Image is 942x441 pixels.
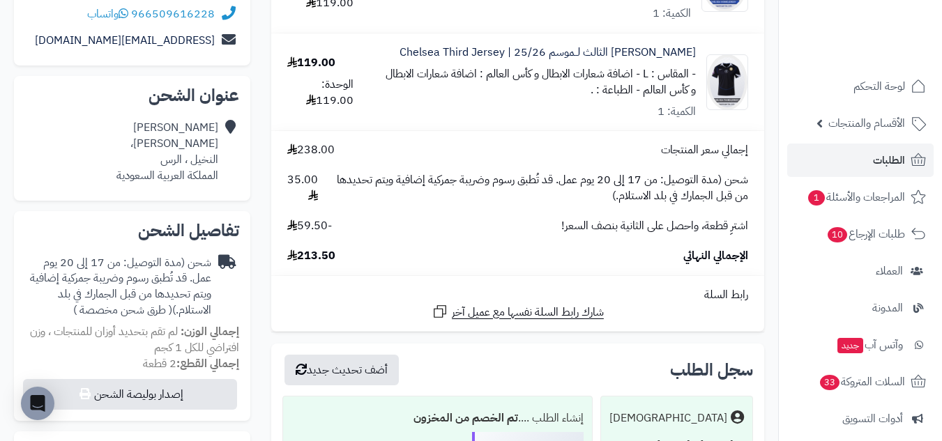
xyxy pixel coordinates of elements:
[837,338,863,353] span: جديد
[787,144,934,177] a: الطلبات
[828,114,905,133] span: الأقسام والمنتجات
[643,65,696,82] small: - المقاس : L
[25,222,239,239] h2: تفاصيل الشحن
[876,261,903,281] span: العملاء
[23,379,237,410] button: إصدار بوليصة الشحن
[21,387,54,420] div: Open Intercom Messenger
[131,6,215,22] a: 966509616228
[873,150,905,170] span: الطلبات
[287,248,335,264] span: 213.50
[787,328,934,362] a: وآتس آبجديد
[807,187,905,207] span: المراجعات والأسئلة
[386,65,696,98] small: - اضافة شعارات الابطال و كأس العالم : اضافة شعارات الابطال و كأس العالم
[287,55,335,71] div: 119.00
[787,180,934,214] a: المراجعات والأسئلة1
[787,291,934,325] a: المدونة
[670,362,753,378] h3: سجل الطلب
[400,45,696,61] a: [PERSON_NAME] الثالث لــموسم 25/26 | Chelsea Third Jersey
[820,375,840,390] span: 33
[787,217,934,251] a: طلبات الإرجاع10
[35,32,215,49] a: [EMAIL_ADDRESS][DOMAIN_NAME]
[658,104,696,120] div: الكمية: 1
[591,82,640,98] small: - الطباعة : .
[332,172,748,204] span: شحن (مدة التوصيل: من 17 إلى 20 يوم عمل. قد تُطبق رسوم وضريبة جمركية إضافية ويتم تحديدها من قبل ال...
[287,218,332,234] span: -59.50
[853,77,905,96] span: لوحة التحكم
[181,323,239,340] strong: إجمالي الوزن:
[284,355,399,385] button: أضف تحديث جديد
[787,365,934,399] a: السلات المتروكة33
[683,248,748,264] span: الإجمالي النهائي
[787,70,934,103] a: لوحة التحكم
[176,355,239,372] strong: إجمالي القطع:
[661,142,748,158] span: إجمالي سعر المنتجات
[87,6,128,22] a: واتساب
[413,410,518,426] b: تم الخصم من المخزون
[25,87,239,104] h2: عنوان الشحن
[826,224,905,244] span: طلبات الإرجاع
[819,372,905,392] span: السلات المتروكة
[291,405,584,432] div: إنشاء الطلب ....
[143,355,239,372] small: 2 قطعة
[432,303,604,320] a: شارك رابط السلة نفسها مع عميل آخر
[116,120,218,183] div: [PERSON_NAME] [PERSON_NAME]، النخيل ، الرس المملكة العربية السعودية
[30,323,239,356] span: لم تقم بتحديد أوزان للمنتجات ، وزن افتراضي للكل 1 كجم
[842,409,903,428] span: أدوات التسويق
[808,190,825,206] span: 1
[452,304,604,320] span: شارك رابط السلة نفسها مع عميل آخر
[872,298,903,318] span: المدونة
[707,54,747,110] img: 1756040375-website%20(1000%20x%201000%20%D8%A8%D9%8A%D9%83%D8%B3%D9%84)%20(1000%20x%201000%20%D8%...
[287,77,354,109] div: الوحدة: 119.00
[561,218,748,234] span: اشترِ قطعة، واحصل على الثانية بنصف السعر!
[609,410,727,426] div: [DEMOGRAPHIC_DATA]
[287,142,335,158] span: 238.00
[787,254,934,288] a: العملاء
[277,287,759,303] div: رابط السلة
[828,227,847,242] span: 10
[836,335,903,355] span: وآتس آب
[787,402,934,435] a: أدوات التسويق
[287,172,318,204] span: 35.00
[25,255,211,318] div: شحن (مدة التوصيل: من 17 إلى 20 يوم عمل. قد تُطبق رسوم وضريبة جمركية إضافية ويتم تحديدها من قبل ال...
[73,302,172,318] span: ( طرق شحن مخصصة )
[653,6,691,22] div: الكمية: 1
